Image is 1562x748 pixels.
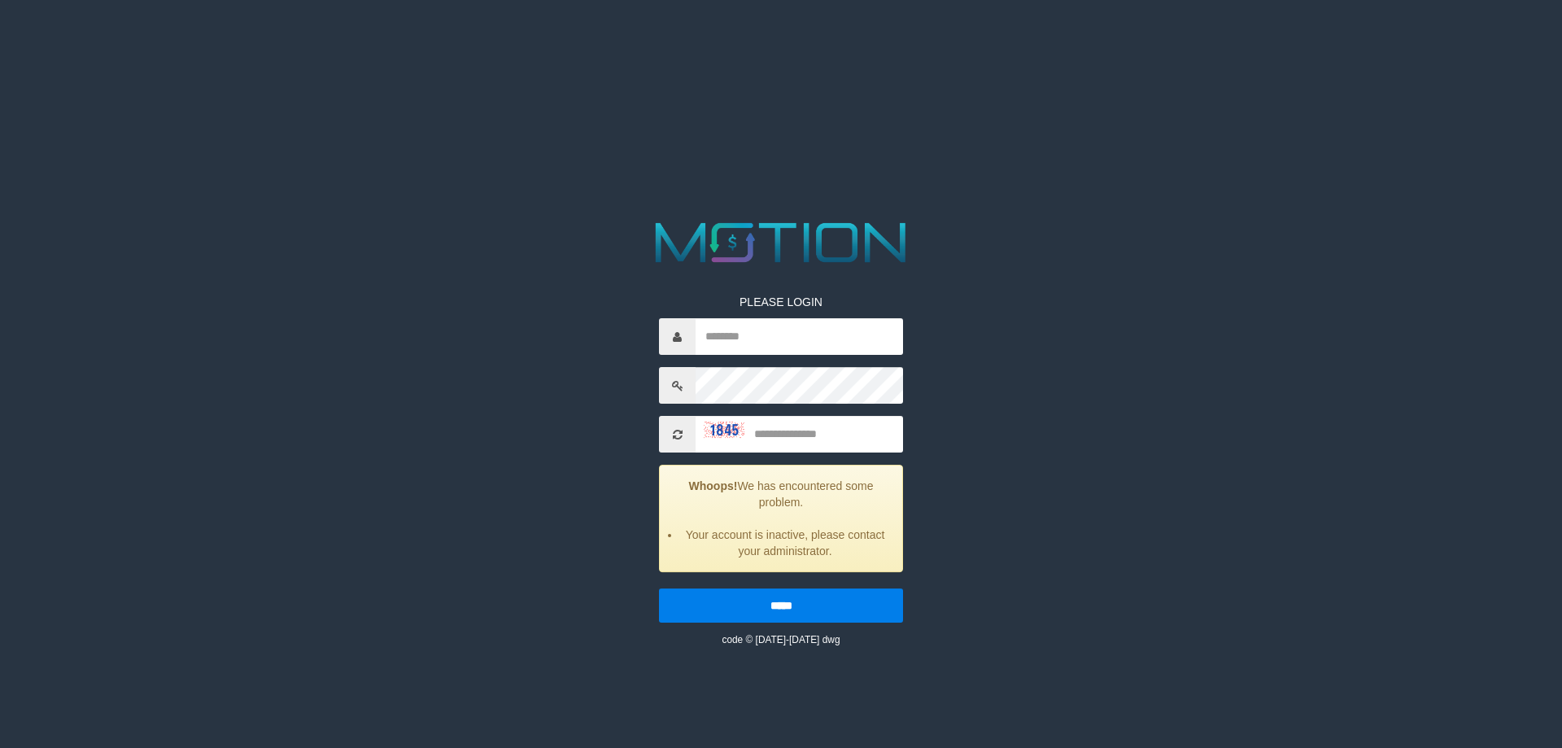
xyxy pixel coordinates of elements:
[659,294,903,310] p: PLEASE LOGIN
[722,634,840,645] small: code © [DATE]-[DATE] dwg
[644,216,918,269] img: MOTION_logo.png
[680,527,890,559] li: Your account is inactive, please contact your administrator.
[689,479,738,492] strong: Whoops!
[659,465,903,572] div: We has encountered some problem.
[704,422,744,438] img: captcha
